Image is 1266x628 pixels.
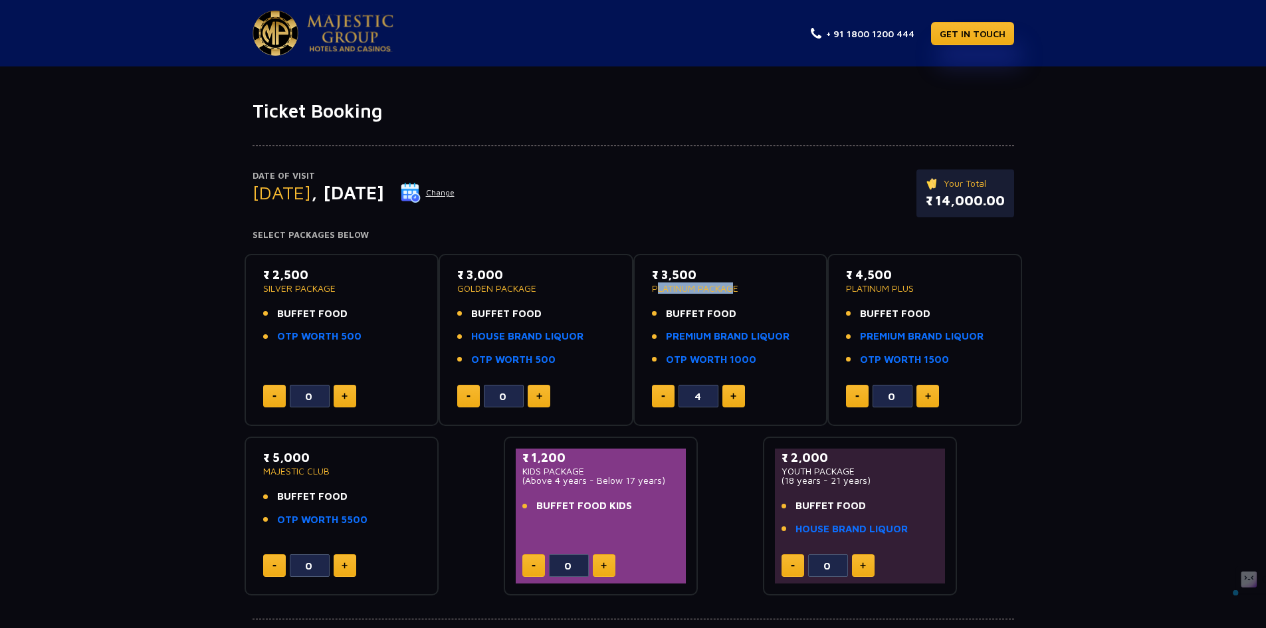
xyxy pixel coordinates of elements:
[782,467,939,476] p: YOUTH PACKAGE
[471,352,556,367] a: OTP WORTH 500
[536,498,632,514] span: BUFFET FOOD KIDS
[846,284,1003,293] p: PLATINUM PLUS
[795,498,866,514] span: BUFFET FOOD
[846,266,1003,284] p: ₹ 4,500
[522,467,680,476] p: KIDS PACKAGE
[253,230,1014,241] h4: Select Packages Below
[253,100,1014,122] h1: Ticket Booking
[532,565,536,567] img: minus
[855,395,859,397] img: minus
[860,562,866,569] img: plus
[457,266,615,284] p: ₹ 3,000
[253,169,455,183] p: Date of Visit
[652,284,809,293] p: PLATINUM PACKAGE
[277,306,348,322] span: BUFFET FOOD
[926,176,1005,191] p: Your Total
[272,565,276,567] img: minus
[342,393,348,399] img: plus
[860,306,930,322] span: BUFFET FOOD
[253,181,311,203] span: [DATE]
[457,284,615,293] p: GOLDEN PACKAGE
[272,395,276,397] img: minus
[860,329,984,344] a: PREMIUM BRAND LIQUOR
[277,329,362,344] a: OTP WORTH 500
[791,565,795,567] img: minus
[666,329,790,344] a: PREMIUM BRAND LIQUOR
[263,449,421,467] p: ₹ 5,000
[925,393,931,399] img: plus
[795,522,908,537] a: HOUSE BRAND LIQUOR
[471,329,583,344] a: HOUSE BRAND LIQUOR
[400,182,455,203] button: Change
[782,476,939,485] p: (18 years - 21 years)
[652,266,809,284] p: ₹ 3,500
[471,306,542,322] span: BUFFET FOOD
[277,512,368,528] a: OTP WORTH 5500
[926,176,940,191] img: ticket
[342,562,348,569] img: plus
[467,395,471,397] img: minus
[536,393,542,399] img: plus
[263,284,421,293] p: SILVER PACKAGE
[277,489,348,504] span: BUFFET FOOD
[666,306,736,322] span: BUFFET FOOD
[661,395,665,397] img: minus
[730,393,736,399] img: plus
[860,352,949,367] a: OTP WORTH 1500
[307,15,393,52] img: Majestic Pride
[811,27,914,41] a: + 91 1800 1200 444
[263,266,421,284] p: ₹ 2,500
[522,476,680,485] p: (Above 4 years - Below 17 years)
[782,449,939,467] p: ₹ 2,000
[311,181,384,203] span: , [DATE]
[926,191,1005,211] p: ₹ 14,000.00
[666,352,756,367] a: OTP WORTH 1000
[253,11,298,56] img: Majestic Pride
[931,22,1014,45] a: GET IN TOUCH
[263,467,421,476] p: MAJESTIC CLUB
[522,449,680,467] p: ₹ 1,200
[601,562,607,569] img: plus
